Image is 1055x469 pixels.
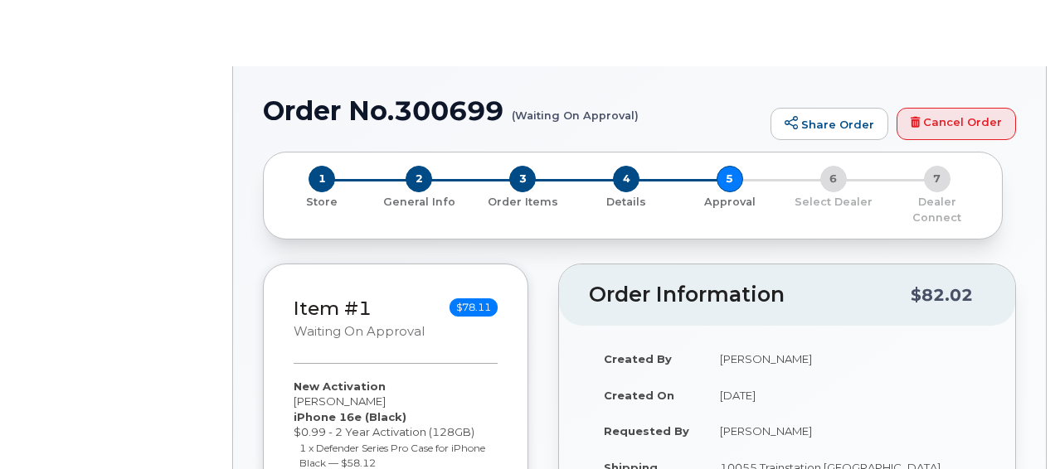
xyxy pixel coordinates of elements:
[911,279,973,311] div: $82.02
[705,341,985,377] td: [PERSON_NAME]
[374,195,464,210] p: General Info
[294,324,425,339] small: Waiting On Approval
[897,108,1016,141] a: Cancel Order
[589,283,911,307] h2: Order Information
[284,195,361,210] p: Store
[705,413,985,449] td: [PERSON_NAME]
[263,96,762,125] h1: Order No.300699
[604,352,672,365] strong: Created By
[309,166,335,192] span: 1
[478,195,568,210] p: Order Items
[509,166,536,192] span: 3
[604,424,689,438] strong: Requested By
[406,166,432,192] span: 2
[613,166,639,192] span: 4
[604,389,674,402] strong: Created On
[367,192,471,210] a: 2 General Info
[512,96,639,122] small: (Waiting On Approval)
[471,192,575,210] a: 3 Order Items
[771,108,888,141] a: Share Order
[294,297,372,320] a: Item #1
[294,380,386,393] strong: New Activation
[277,192,367,210] a: 1 Store
[294,410,406,423] strong: iPhone 16e (Black)
[575,192,678,210] a: 4 Details
[705,377,985,413] td: [DATE]
[450,298,498,317] span: $78.11
[581,195,672,210] p: Details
